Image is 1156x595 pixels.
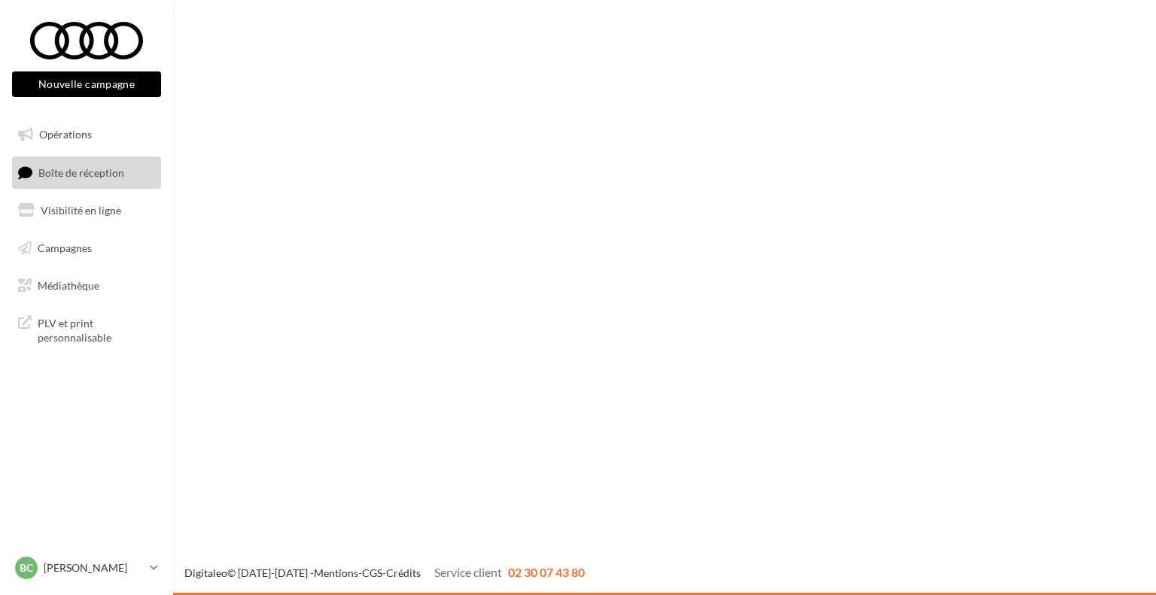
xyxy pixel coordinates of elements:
[9,307,164,351] a: PLV et print personnalisable
[184,566,585,579] span: © [DATE]-[DATE] - - -
[41,204,121,217] span: Visibilité en ligne
[38,241,92,254] span: Campagnes
[44,560,144,575] p: [PERSON_NAME]
[362,566,382,579] a: CGS
[184,566,227,579] a: Digitaleo
[38,165,124,178] span: Boîte de réception
[12,554,161,582] a: BC [PERSON_NAME]
[9,119,164,150] a: Opérations
[9,195,164,226] a: Visibilité en ligne
[386,566,421,579] a: Crédits
[12,71,161,97] button: Nouvelle campagne
[38,313,155,345] span: PLV et print personnalisable
[39,128,92,141] span: Opérations
[38,278,99,291] span: Médiathèque
[9,232,164,264] a: Campagnes
[9,156,164,189] a: Boîte de réception
[314,566,358,579] a: Mentions
[434,565,502,579] span: Service client
[20,560,33,575] span: BC
[9,270,164,302] a: Médiathèque
[508,565,585,579] span: 02 30 07 43 80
